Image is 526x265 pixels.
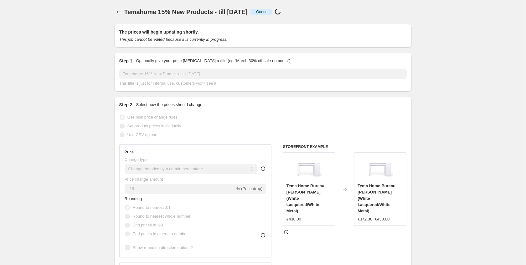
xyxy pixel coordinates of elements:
[283,144,407,149] h6: STOREFRONT EXAMPLE
[297,156,322,181] img: Tema-Home-Bureau-Prado-White-White-00_a273924d-9370-4ed1-b3b8-c367e80c06df_80x.jpg
[124,8,248,15] span: Temahome 15% New Products - till [DATE]
[125,150,134,155] h3: Price
[358,216,372,222] div: €372.30
[125,177,163,182] span: Price change amount
[119,81,216,86] span: This title is just for internal use, customers won't see it
[127,115,178,119] span: Use bulk price change rules
[136,58,290,64] p: Optionally give your price [MEDICAL_DATA] a title (eg "March 30% off sale on boots")
[133,231,188,236] span: End prices in a certain number
[358,183,398,213] span: Tema Home Bureau - [PERSON_NAME] (White Lacquered/White Metal)
[125,184,235,194] input: -15
[133,214,191,219] span: Round to nearest whole number
[127,132,157,137] span: Use CSV upload
[119,58,134,64] h2: Step 1.
[256,9,270,14] span: Queued
[375,216,389,222] strike: €438.00
[368,156,393,181] img: Tema-Home-Bureau-Prado-White-White-00_a273924d-9370-4ed1-b3b8-c367e80c06df_80x.jpg
[127,124,181,128] span: Set product prices individually
[114,8,123,16] button: Price change jobs
[286,216,301,222] div: €438.00
[119,29,407,35] h2: The prices will begin updating shortly.
[125,196,142,201] span: Rounding
[133,205,171,210] span: Round to nearest .01
[119,102,134,108] h2: Step 2.
[286,183,327,213] span: Tema Home Bureau - [PERSON_NAME] (White Lacquered/White Metal)
[119,37,228,42] i: This job cannot be edited because it is currently in progress.
[236,186,262,191] span: % (Price drop)
[260,166,266,172] div: help
[136,102,202,108] p: Select how the prices should change
[133,245,193,250] span: Show rounding direction options?
[133,223,163,227] span: End prices in .99
[119,69,407,79] input: 30% off holiday sale
[125,157,148,162] span: Change type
